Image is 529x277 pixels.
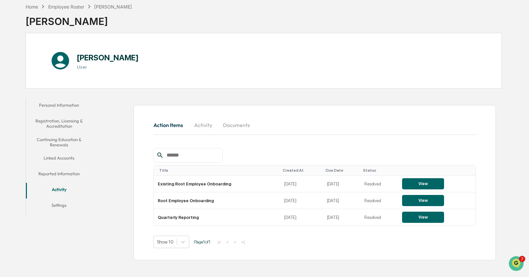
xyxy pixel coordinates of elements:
div: Home [26,4,38,10]
td: Existing Root Employee Onboarding [154,176,280,192]
div: Toggle SortBy [283,168,320,173]
div: Past conversations [7,73,44,78]
button: Activity [188,117,218,133]
button: Personal Information [26,98,92,114]
iframe: Open customer support [508,255,526,273]
div: Toggle SortBy [326,168,358,173]
button: Activity [26,183,92,199]
td: Resolved [360,176,398,192]
a: 🔎Data Lookup [4,144,44,156]
div: Toggle SortBy [159,168,277,173]
div: 🖐️ [7,135,12,140]
img: 8933085812038_c878075ebb4cc5468115_72.jpg [14,50,26,62]
span: Data Lookup [13,147,41,153]
div: secondary tabs example [26,98,92,214]
h1: [PERSON_NAME] [77,53,139,62]
img: Jack Rasmussen [7,101,17,111]
button: < [224,239,231,245]
span: [DATE] [58,107,71,112]
a: View [402,198,444,203]
button: View [402,212,444,223]
td: [DATE] [280,176,323,192]
button: Registration, Licensing & Accreditation [26,114,92,133]
td: [DATE] [323,192,361,209]
div: 🗄️ [48,135,53,140]
button: View [402,178,444,189]
div: [PERSON_NAME] [26,10,132,27]
span: [DATE] [58,89,71,95]
button: View [402,195,444,206]
button: > [232,239,238,245]
a: Powered byPylon [46,162,79,168]
img: 1746055101610-c473b297-6a78-478c-a979-82029cc54cd1 [13,107,18,113]
span: [PERSON_NAME] [20,107,53,112]
h3: User [77,64,139,70]
span: [PERSON_NAME] [20,89,53,95]
td: Resolved [360,192,398,209]
button: See all [102,72,119,79]
button: |< [215,239,223,245]
div: Start new chat [30,50,108,57]
button: Action Items [153,117,188,133]
td: [DATE] [280,192,323,209]
td: [DATE] [323,176,361,192]
td: [DATE] [323,209,361,225]
button: >| [239,239,247,245]
button: Continuing Education & Renewals [26,133,92,152]
button: Reported Information [26,167,92,183]
div: We're available if you need us! [30,57,90,62]
td: Quarterly Reporting [154,209,280,225]
span: • [54,89,57,95]
a: View [402,181,444,186]
a: 🖐️Preclearance [4,132,45,143]
img: Jack Rasmussen [7,83,17,94]
div: secondary tabs example [153,117,476,133]
td: [DATE] [280,209,323,225]
div: Toggle SortBy [363,168,396,173]
button: Start new chat [112,52,119,60]
img: 1746055101610-c473b297-6a78-478c-a979-82029cc54cd1 [13,90,18,95]
div: Toggle SortBy [403,168,473,173]
span: Preclearance [13,134,42,141]
a: 🗄️Attestations [45,132,84,143]
div: Employee Roster [48,4,84,10]
span: Pylon [65,163,79,168]
a: View [402,215,444,220]
button: Documents [218,117,255,133]
div: [PERSON_NAME] [94,4,132,10]
td: Resolved [360,209,398,225]
span: Page 1 of 1 [194,239,211,245]
span: • [54,107,57,112]
input: Clear [17,30,108,37]
button: Settings [26,199,92,214]
span: Attestations [54,134,81,141]
td: Root Employee Onboarding [154,192,280,209]
button: Linked Accounts [26,151,92,167]
p: How can we help? [7,14,119,24]
div: 🔎 [7,147,12,153]
img: 1746055101610-c473b297-6a78-478c-a979-82029cc54cd1 [7,50,18,62]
